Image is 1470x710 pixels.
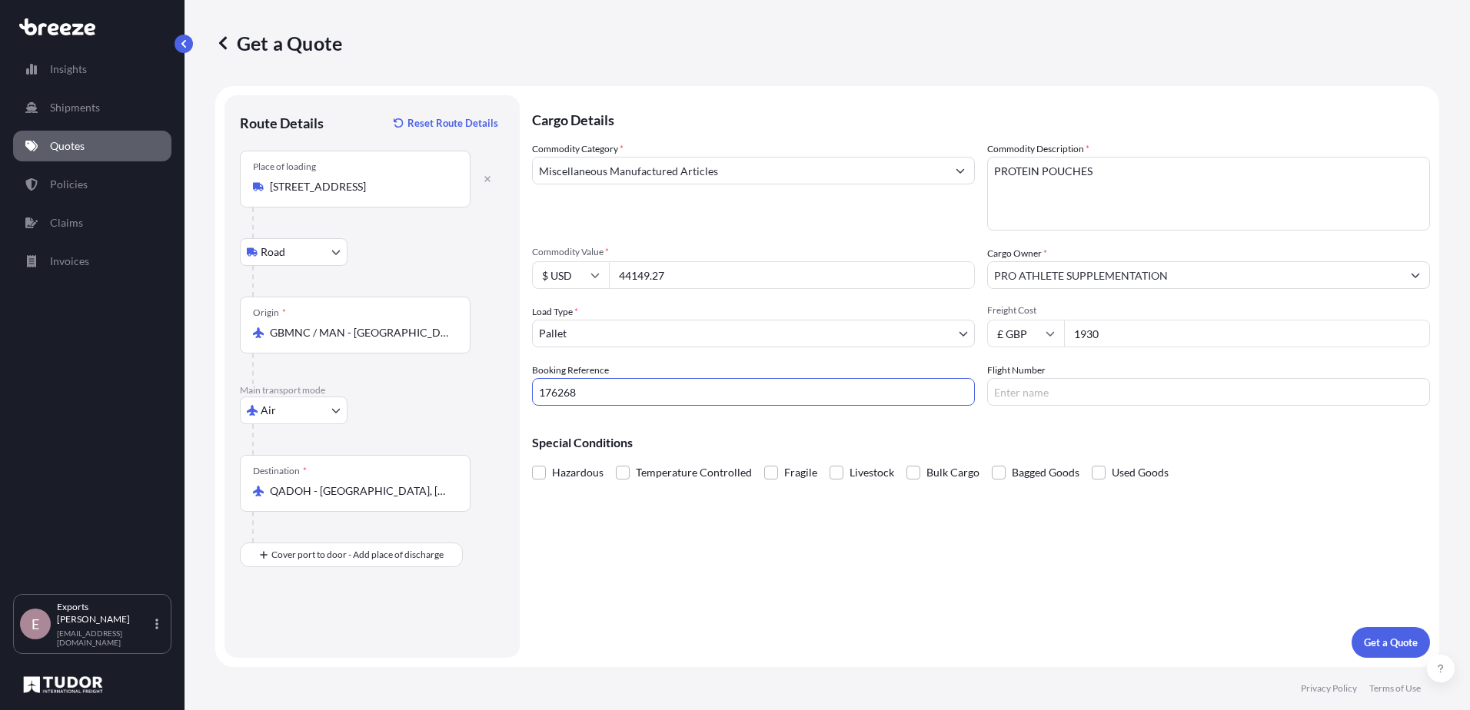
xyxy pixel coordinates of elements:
[636,461,752,484] span: Temperature Controlled
[1012,461,1079,484] span: Bagged Goods
[19,672,107,697] img: organization-logo
[50,61,87,77] p: Insights
[532,95,1430,141] p: Cargo Details
[532,320,975,347] button: Pallet
[926,461,979,484] span: Bulk Cargo
[253,307,286,319] div: Origin
[407,115,498,131] p: Reset Route Details
[240,238,348,266] button: Select transport
[50,254,89,269] p: Invoices
[13,54,171,85] a: Insights
[532,304,578,320] span: Load Type
[1352,627,1430,658] button: Get a Quote
[240,396,348,424] button: Select transport
[270,483,451,499] input: Destination
[13,131,171,161] a: Quotes
[13,246,171,277] a: Invoices
[987,141,1089,157] label: Commodity Description
[261,244,285,260] span: Road
[539,326,567,341] span: Pallet
[1301,682,1357,695] a: Privacy Policy
[532,363,609,378] label: Booking Reference
[1364,635,1418,650] p: Get a Quote
[240,384,504,396] p: Main transport mode
[57,601,152,625] p: Exports [PERSON_NAME]
[532,141,624,157] label: Commodity Category
[270,325,451,340] input: Origin
[609,261,975,289] input: Type amount
[1064,320,1430,347] input: Enter amount
[50,215,83,231] p: Claims
[13,92,171,123] a: Shipments
[987,304,1430,317] span: Freight Cost
[270,179,451,194] input: Place of loading
[50,177,88,192] p: Policies
[533,157,946,184] input: Select a commodity type
[386,111,504,135] button: Reset Route Details
[987,246,1047,261] label: Cargo Owner
[1112,461,1169,484] span: Used Goods
[532,436,1430,449] p: Special Conditions
[50,138,85,154] p: Quotes
[1369,682,1421,695] a: Terms of Use
[253,161,316,173] div: Place of loading
[253,465,307,477] div: Destination
[987,363,1046,378] label: Flight Number
[240,542,463,567] button: Cover port to door - Add place of discharge
[1402,261,1429,289] button: Show suggestions
[261,403,276,418] span: Air
[240,114,324,132] p: Route Details
[57,629,152,647] p: [EMAIL_ADDRESS][DOMAIN_NAME]
[13,207,171,238] a: Claims
[850,461,894,484] span: Livestock
[988,261,1402,289] input: Full name
[532,378,975,406] input: Your internal reference
[987,378,1430,406] input: Enter name
[215,31,342,55] p: Get a Quote
[271,547,444,562] span: Cover port to door - Add place of discharge
[13,169,171,200] a: Policies
[32,616,39,632] span: E
[50,100,100,115] p: Shipments
[946,157,974,184] button: Show suggestions
[784,461,817,484] span: Fragile
[532,246,975,258] span: Commodity Value
[552,461,604,484] span: Hazardous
